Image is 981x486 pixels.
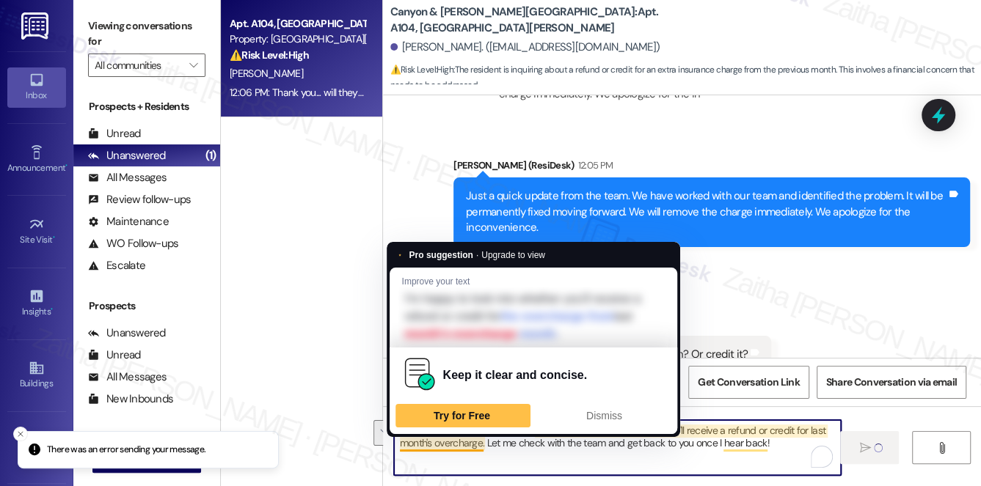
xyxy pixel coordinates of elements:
div: Apt. A104, [GEOGRAPHIC_DATA][PERSON_NAME] [230,16,365,32]
label: Viewing conversations for [88,15,205,54]
button: Close toast [13,427,28,441]
div: Unanswered [88,148,166,163]
span: Get Conversation Link [698,375,799,390]
div: 12:05 PM [575,158,613,173]
div: Unanswered [88,325,166,341]
div: 12:06 PM: Thank you... will they refund the extra one from last month? Or credit it? [230,86,574,99]
a: Inbox [7,67,66,107]
span: • [51,304,53,314]
div: Escalate [88,258,145,273]
div: Maintenance [88,214,169,229]
div: (1) [202,144,220,167]
span: Share Conversation via email [826,375,957,390]
div: Review follow-ups [88,192,191,207]
div: Prospects [73,298,220,314]
i:  [936,442,947,454]
div: Just a quick update from the team. We have worked with our team and identified the problem. It wi... [466,188,947,235]
div: [PERSON_NAME]. ([EMAIL_ADDRESS][DOMAIN_NAME]) [390,40,660,55]
a: Insights • [7,284,66,323]
a: Site Visit • [7,212,66,251]
div: Tagged as: [453,247,970,268]
i:  [859,442,870,454]
div: Unread [88,347,141,363]
div: WO Follow-ups [88,236,178,251]
textarea: To enrich screen reader interactions, please activate Accessibility in Grammarly extension settings [394,420,842,475]
div: [PERSON_NAME] (ResiDesk) [453,158,970,178]
strong: ⚠️ Risk Level: High [390,64,453,76]
input: All communities [95,54,182,77]
div: All Messages [88,170,167,185]
button: Get Conversation Link [688,366,809,399]
span: • [65,161,68,171]
a: Buildings [7,356,66,395]
img: ResiDesk Logo [21,12,51,40]
div: New Inbounds [88,391,173,407]
p: There was an error sending your message. [47,443,206,457]
div: Prospects + Residents [73,99,220,114]
b: Canyon & [PERSON_NAME][GEOGRAPHIC_DATA]: Apt. A104, [GEOGRAPHIC_DATA][PERSON_NAME] [390,4,684,36]
i:  [189,59,197,71]
button: Share Conversation via email [817,366,966,399]
strong: ⚠️ Risk Level: High [230,48,309,62]
span: • [53,232,55,243]
div: Property: [GEOGRAPHIC_DATA][PERSON_NAME] [230,32,365,47]
span: [PERSON_NAME] [230,67,303,80]
div: Unread [88,126,141,141]
div: All Messages [88,369,167,385]
a: Leads [7,428,66,468]
span: : The resident is inquiring about a refund or credit for an extra insurance charge from the previ... [390,62,981,94]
